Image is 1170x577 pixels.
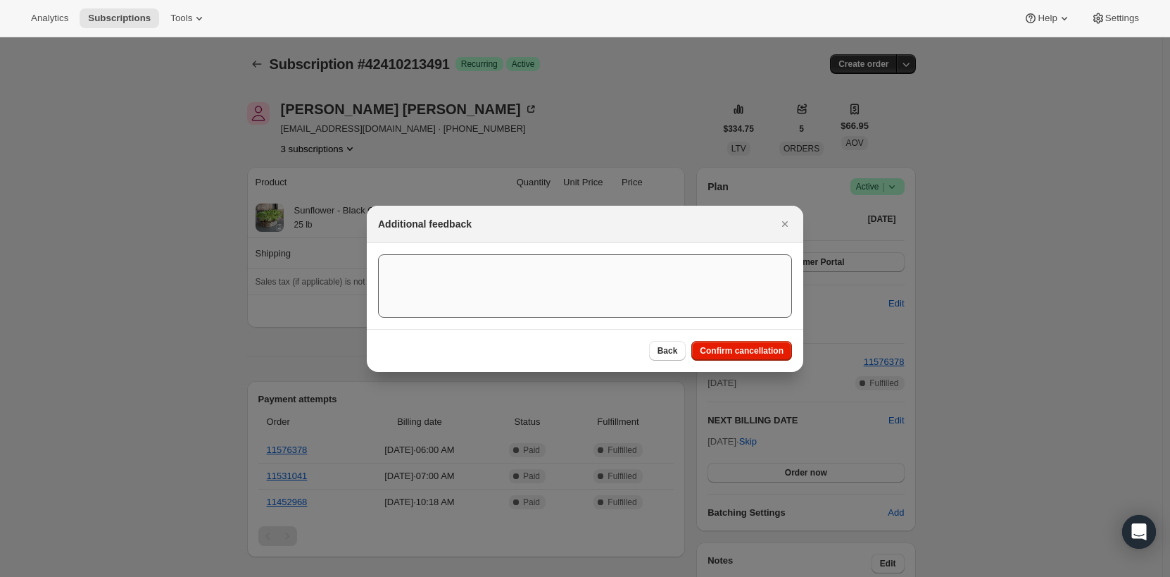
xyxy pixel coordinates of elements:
button: Subscriptions [80,8,159,28]
div: Open Intercom Messenger [1122,515,1156,549]
button: Help [1015,8,1079,28]
span: Confirm cancellation [700,345,784,356]
h2: Additional feedback [378,217,472,231]
button: Settings [1083,8,1147,28]
button: Back [649,341,686,361]
button: Analytics [23,8,77,28]
span: Back [658,345,678,356]
button: Close [775,214,795,234]
span: Help [1038,13,1057,24]
span: Tools [170,13,192,24]
span: Settings [1105,13,1139,24]
button: Confirm cancellation [691,341,792,361]
span: Analytics [31,13,68,24]
span: Subscriptions [88,13,151,24]
button: Tools [162,8,215,28]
